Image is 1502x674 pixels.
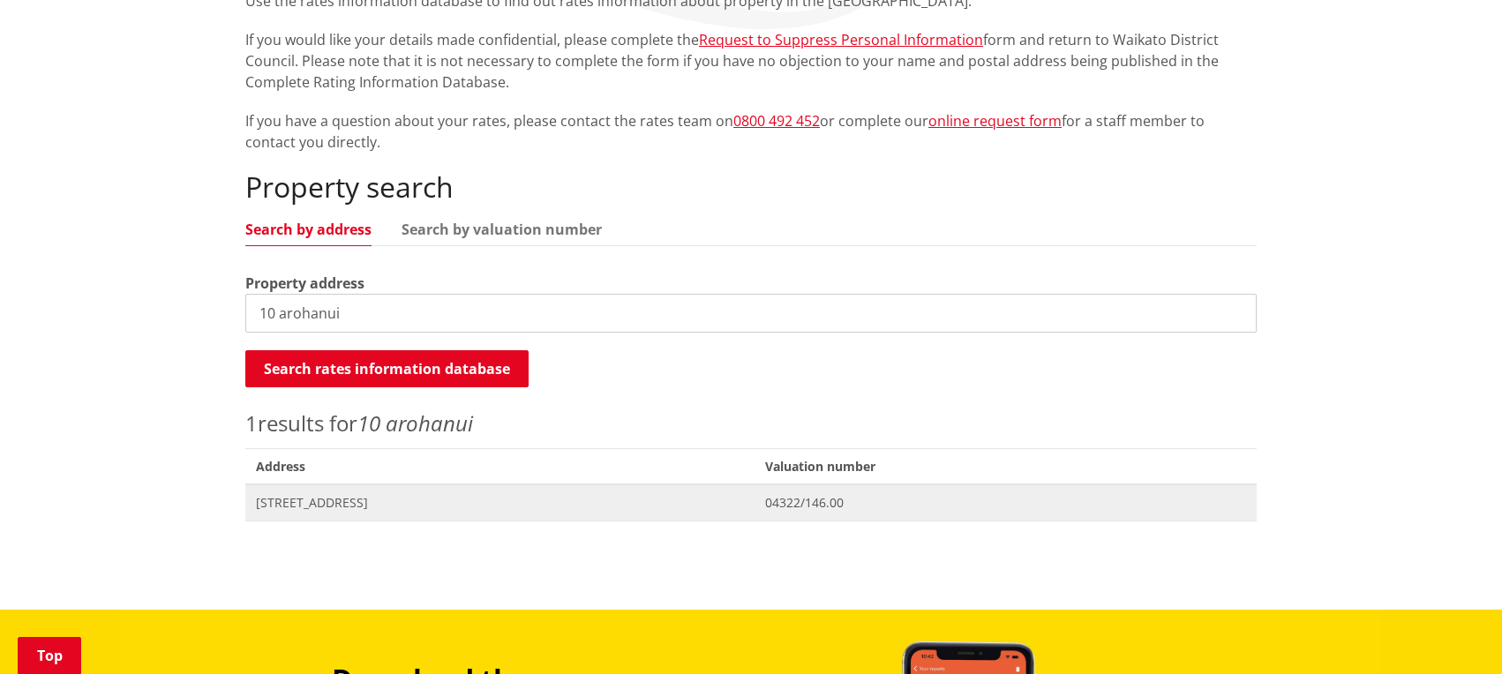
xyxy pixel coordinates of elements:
[755,448,1257,484] span: Valuation number
[245,110,1257,153] p: If you have a question about your rates, please contact the rates team on or complete our for a s...
[765,494,1246,512] span: 04322/146.00
[402,222,602,236] a: Search by valuation number
[245,29,1257,93] p: If you would like your details made confidential, please complete the form and return to Waikato ...
[733,111,820,131] a: 0800 492 452
[245,350,529,387] button: Search rates information database
[245,222,372,236] a: Search by address
[18,637,81,674] a: Top
[245,170,1257,204] h2: Property search
[245,408,258,438] span: 1
[1421,600,1484,663] iframe: Messenger Launcher
[245,273,364,294] label: Property address
[357,408,473,438] em: 10 arohanui
[256,494,744,512] span: [STREET_ADDRESS]
[245,408,1257,439] p: results for
[699,30,983,49] a: Request to Suppress Personal Information
[245,294,1257,333] input: e.g. Duke Street NGARUAWAHIA
[928,111,1062,131] a: online request form
[245,448,755,484] span: Address
[245,484,1257,520] a: [STREET_ADDRESS] 04322/146.00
